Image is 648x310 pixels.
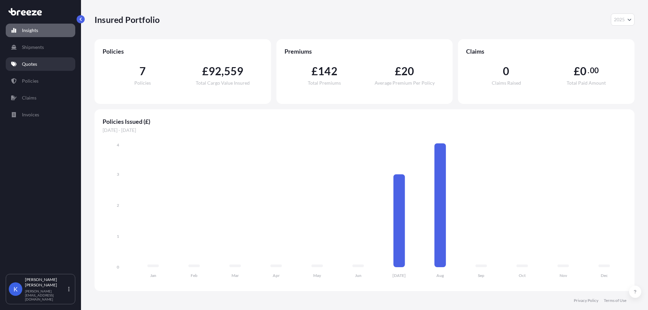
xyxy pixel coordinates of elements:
p: Claims [22,94,36,101]
tspan: 4 [117,142,119,147]
tspan: Jun [355,273,361,278]
span: [DATE] - [DATE] [103,127,626,134]
span: Total Premiums [308,81,341,85]
span: Policies [103,47,263,55]
span: . [588,68,589,73]
tspan: 0 [117,264,119,270]
span: Total Cargo Value Insured [196,81,250,85]
tspan: May [313,273,321,278]
p: [PERSON_NAME][EMAIL_ADDRESS][DOMAIN_NAME] [25,289,67,301]
span: £ [574,66,580,77]
tspan: Nov [560,273,567,278]
span: Claims Raised [492,81,521,85]
span: Policies [134,81,151,85]
span: 0 [580,66,587,77]
span: 2025 [614,16,625,23]
span: Policies Issued (£) [103,117,626,125]
button: Year Selector [611,13,634,26]
span: £ [395,66,401,77]
span: 92 [209,66,221,77]
tspan: Aug [436,273,444,278]
span: 559 [224,66,244,77]
p: Invoices [22,111,39,118]
span: £ [312,66,318,77]
a: Terms of Use [604,298,626,303]
span: Premiums [285,47,445,55]
span: 00 [590,68,599,73]
span: Total Paid Amount [567,81,606,85]
p: Insured Portfolio [94,14,160,25]
span: 142 [318,66,337,77]
span: 0 [503,66,509,77]
p: Shipments [22,44,44,51]
tspan: 3 [117,172,119,177]
span: K [13,286,18,292]
tspan: 2 [117,203,119,208]
p: Quotes [22,61,37,67]
p: Policies [22,78,38,84]
p: [PERSON_NAME] [PERSON_NAME] [25,277,67,288]
a: Claims [6,91,75,105]
tspan: [DATE] [393,273,406,278]
span: Claims [466,47,626,55]
tspan: Apr [273,273,280,278]
tspan: Oct [519,273,526,278]
span: 7 [139,66,146,77]
span: Average Premium Per Policy [375,81,435,85]
tspan: 1 [117,234,119,239]
span: , [221,66,224,77]
a: Privacy Policy [574,298,598,303]
tspan: Jan [150,273,156,278]
span: 20 [401,66,414,77]
tspan: Sep [478,273,484,278]
a: Invoices [6,108,75,121]
tspan: Mar [232,273,239,278]
p: Insights [22,27,38,34]
a: Policies [6,74,75,88]
a: Quotes [6,57,75,71]
span: £ [202,66,209,77]
a: Shipments [6,40,75,54]
tspan: Dec [601,273,608,278]
tspan: Feb [191,273,197,278]
a: Insights [6,24,75,37]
